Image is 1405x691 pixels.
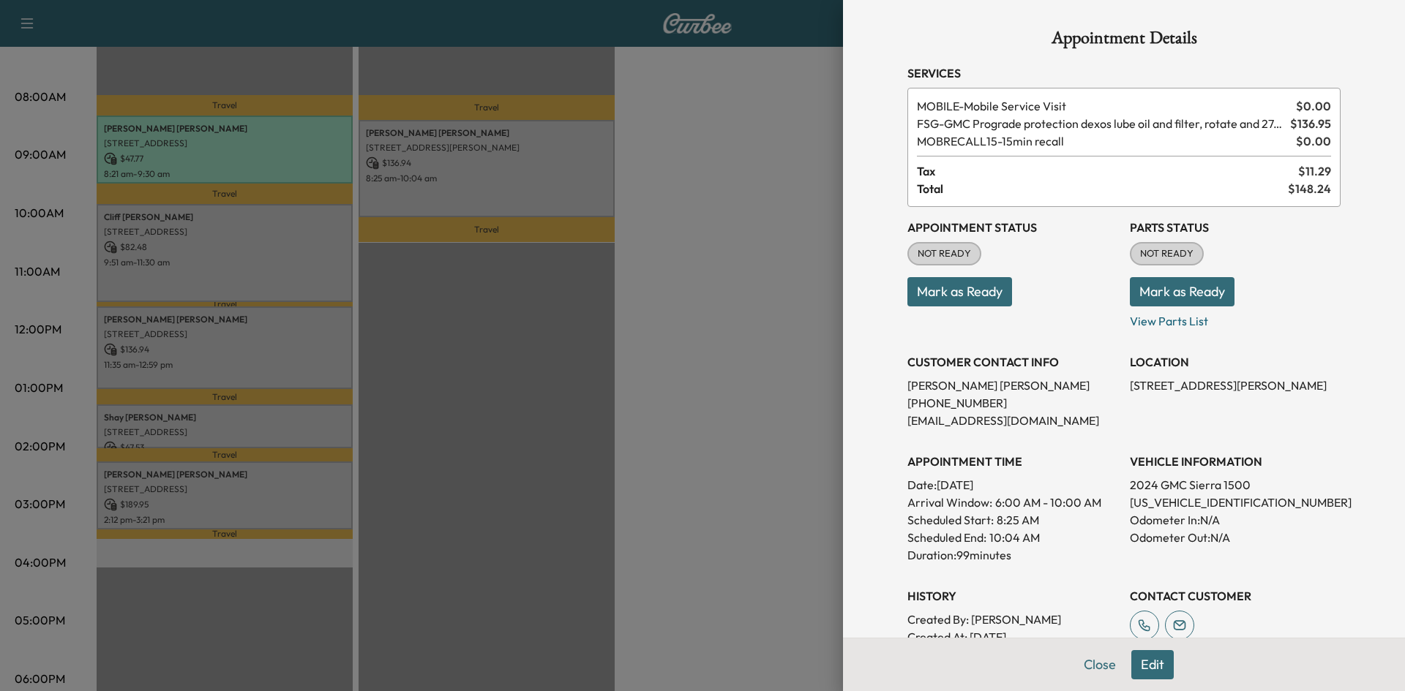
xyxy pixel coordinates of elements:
p: [PHONE_NUMBER] [907,394,1118,412]
p: Date: [DATE] [907,476,1118,494]
span: $ 148.24 [1288,180,1331,197]
p: Duration: 99 minutes [907,546,1118,564]
p: Odometer In: N/A [1130,511,1341,529]
p: View Parts List [1130,306,1341,330]
h3: CUSTOMER CONTACT INFO [907,353,1118,371]
button: Mark as Ready [907,277,1012,306]
h3: Services [907,64,1341,82]
button: Mark as Ready [1130,277,1234,306]
span: $ 0.00 [1296,132,1331,150]
span: Total [917,180,1288,197]
p: Arrival Window: [907,494,1118,511]
h3: APPOINTMENT TIME [907,453,1118,470]
span: 6:00 AM - 10:00 AM [995,494,1101,511]
span: NOT READY [1131,246,1202,261]
p: [STREET_ADDRESS][PERSON_NAME] [1130,377,1341,394]
p: 2024 GMC Sierra 1500 [1130,476,1341,494]
button: Close [1074,650,1125,679]
button: Edit [1131,650,1174,679]
h3: History [907,587,1118,605]
p: Scheduled Start: [907,511,994,529]
span: GMC Prograde protection dexos lube oil and filter, rotate and 27-point inspection. [917,115,1284,132]
span: $ 136.95 [1290,115,1331,132]
span: 15min recall [917,132,1290,150]
h3: Parts Status [1130,219,1341,236]
p: Created At : [DATE] [907,628,1118,646]
p: [US_VEHICLE_IDENTIFICATION_NUMBER] [1130,494,1341,511]
p: Scheduled End: [907,529,986,546]
h3: Appointment Status [907,219,1118,236]
span: Mobile Service Visit [917,97,1290,115]
h3: LOCATION [1130,353,1341,371]
p: [PERSON_NAME] [PERSON_NAME] [907,377,1118,394]
h3: CONTACT CUSTOMER [1130,587,1341,605]
span: $ 11.29 [1298,162,1331,180]
h3: VEHICLE INFORMATION [1130,453,1341,470]
p: Created By : [PERSON_NAME] [907,611,1118,628]
p: 8:25 AM [997,511,1039,529]
span: Tax [917,162,1298,180]
h1: Appointment Details [907,29,1341,53]
span: $ 0.00 [1296,97,1331,115]
p: [EMAIL_ADDRESS][DOMAIN_NAME] [907,412,1118,429]
span: NOT READY [909,246,980,261]
p: 10:04 AM [989,529,1040,546]
p: Odometer Out: N/A [1130,529,1341,546]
